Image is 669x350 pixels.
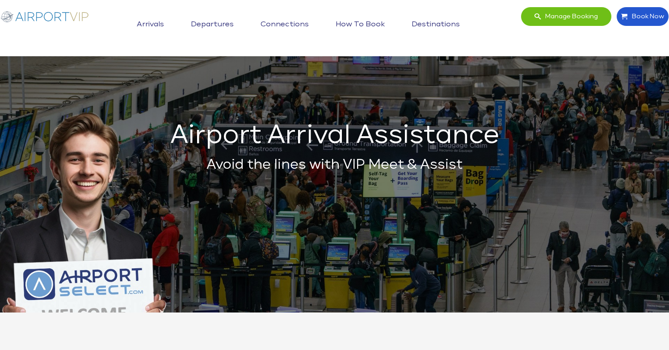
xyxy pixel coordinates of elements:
[43,125,626,146] h1: Airport Arrival Assistance
[189,13,236,36] a: Departures
[333,13,387,36] a: How to book
[627,7,664,26] span: Book Now
[409,13,462,36] a: Destinations
[521,7,612,26] a: Manage booking
[616,7,669,26] a: Book Now
[135,13,166,36] a: Arrivals
[258,13,311,36] a: Connections
[541,7,598,26] span: Manage booking
[43,155,626,175] h2: Avoid the lines with VIP Meet & Assist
